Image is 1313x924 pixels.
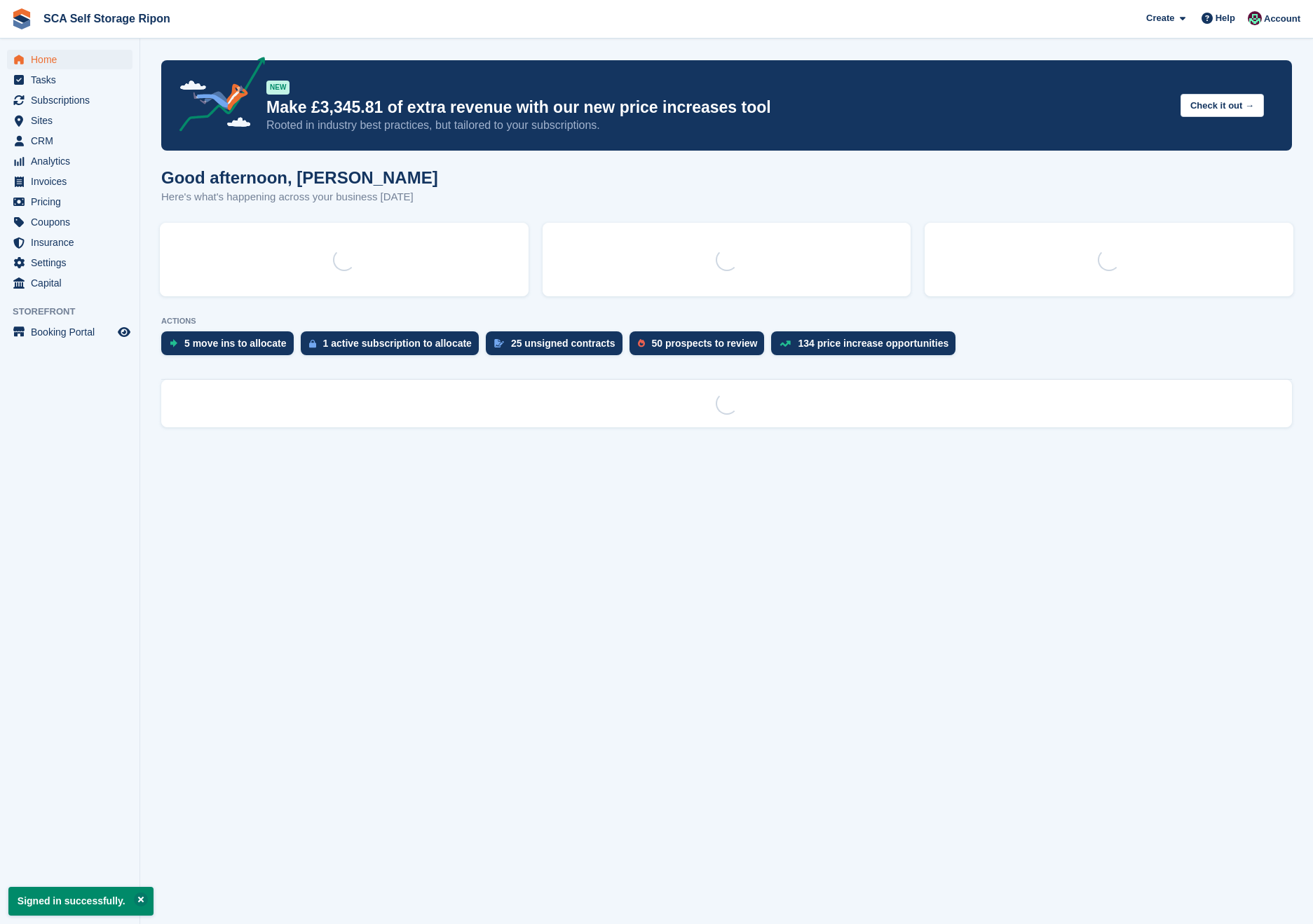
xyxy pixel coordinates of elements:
[11,8,32,29] img: stora-icon-8386f47178a22dfd0bd8f6a31ec36ba5ce8667c1dd55bd0f319d3a0aa187defe.svg
[7,172,132,191] a: menu
[7,111,132,130] a: menu
[31,273,115,293] span: Capital
[1146,11,1174,25] span: Create
[7,50,132,69] a: menu
[780,340,791,347] img: price_increase_opportunities-93ffe204e8149a01c8c9dc8f82e8f89637d9d84a8eef4429ea346261dce0b2c0.svg
[168,57,266,137] img: price-adjustments-announcement-icon-8257ccfd72463d97f412b2fc003d46551f7dbcb40ab6d574587a9cd5c0d94...
[31,111,115,130] span: Sites
[1181,94,1264,117] button: Check it out →
[184,338,287,349] div: 5 move ins to allocate
[31,322,115,342] span: Booking Portal
[7,151,132,171] a: menu
[266,97,1169,118] p: Make £3,345.81 of extra revenue with our new price increases tool
[7,212,132,232] a: menu
[7,192,132,212] a: menu
[31,151,115,171] span: Analytics
[7,70,132,90] a: menu
[31,50,115,69] span: Home
[7,90,132,110] a: menu
[170,339,177,347] img: move_ins_to_allocate_icon-fdf77a2bb77ea45bf5b3d319d69a93e2d87916cf1d5bf7949dd705db3b84f3ca.svg
[494,339,504,347] img: contract_signature_icon-13c848040528278c33f63329250d36e43548de30e8caae1d1a13099fd9432cc5.svg
[161,317,1292,326] p: ACTIONS
[630,331,772,362] a: 50 prospects to review
[7,322,132,342] a: menu
[31,233,115,252] span: Insurance
[1248,11,1262,25] img: Sam Chapman
[7,273,132,293] a: menu
[7,233,132,252] a: menu
[7,131,132,151] a: menu
[266,118,1169,133] p: Rooted in industry best practices, but tailored to your subscriptions.
[31,253,115,273] span: Settings
[309,339,316,348] img: active_subscription_to_allocate_icon-d502201f5373d7db506a760aba3b589e785aa758c864c3986d89f69b8ff3...
[31,172,115,191] span: Invoices
[31,212,115,232] span: Coupons
[31,90,115,110] span: Subscriptions
[652,338,758,349] div: 50 prospects to review
[771,331,962,362] a: 134 price increase opportunities
[13,305,140,319] span: Storefront
[486,331,630,362] a: 25 unsigned contracts
[798,338,948,349] div: 134 price increase opportunities
[511,338,615,349] div: 25 unsigned contracts
[116,324,132,340] a: Preview store
[1216,11,1235,25] span: Help
[31,192,115,212] span: Pricing
[161,331,301,362] a: 5 move ins to allocate
[38,7,176,30] a: SCA Self Storage Ripon
[1264,12,1300,26] span: Account
[7,253,132,273] a: menu
[638,339,645,347] img: prospect-51fa495bee0391a8d652442698ab0144808aea92771e9ea1ae160a38d050c398.svg
[266,81,290,95] div: NEW
[8,887,154,916] p: Signed in successfully.
[323,338,472,349] div: 1 active subscription to allocate
[161,168,438,187] h1: Good afternoon, [PERSON_NAME]
[31,131,115,151] span: CRM
[301,331,486,362] a: 1 active subscription to allocate
[31,70,115,90] span: Tasks
[161,189,438,205] p: Here's what's happening across your business [DATE]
